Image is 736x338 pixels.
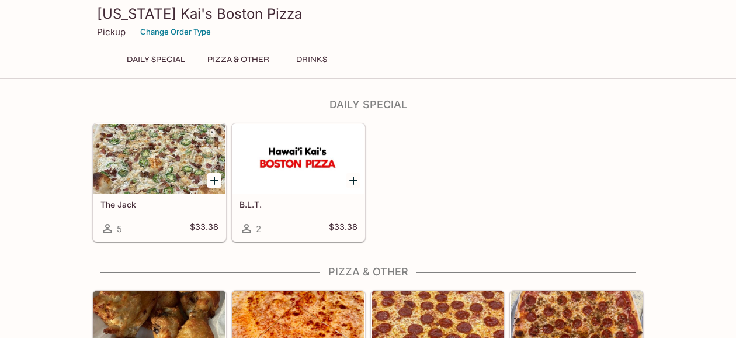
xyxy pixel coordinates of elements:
[346,173,360,188] button: Add B.L.T.
[201,51,276,68] button: Pizza & Other
[97,5,639,23] h3: [US_STATE] Kai's Boston Pizza
[135,23,216,41] button: Change Order Type
[92,98,644,111] h4: Daily Special
[329,222,357,236] h5: $33.38
[100,199,218,209] h5: The Jack
[232,124,364,194] div: B.L.T.
[256,223,261,234] span: 2
[120,51,192,68] button: Daily Special
[232,123,365,242] a: B.L.T.2$33.38
[92,265,644,278] h4: Pizza & Other
[239,199,357,209] h5: B.L.T.
[97,26,126,37] p: Pickup
[207,173,221,188] button: Add The Jack
[285,51,338,68] button: Drinks
[93,124,225,194] div: The Jack
[93,123,226,242] a: The Jack5$33.38
[117,223,122,234] span: 5
[190,222,218,236] h5: $33.38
